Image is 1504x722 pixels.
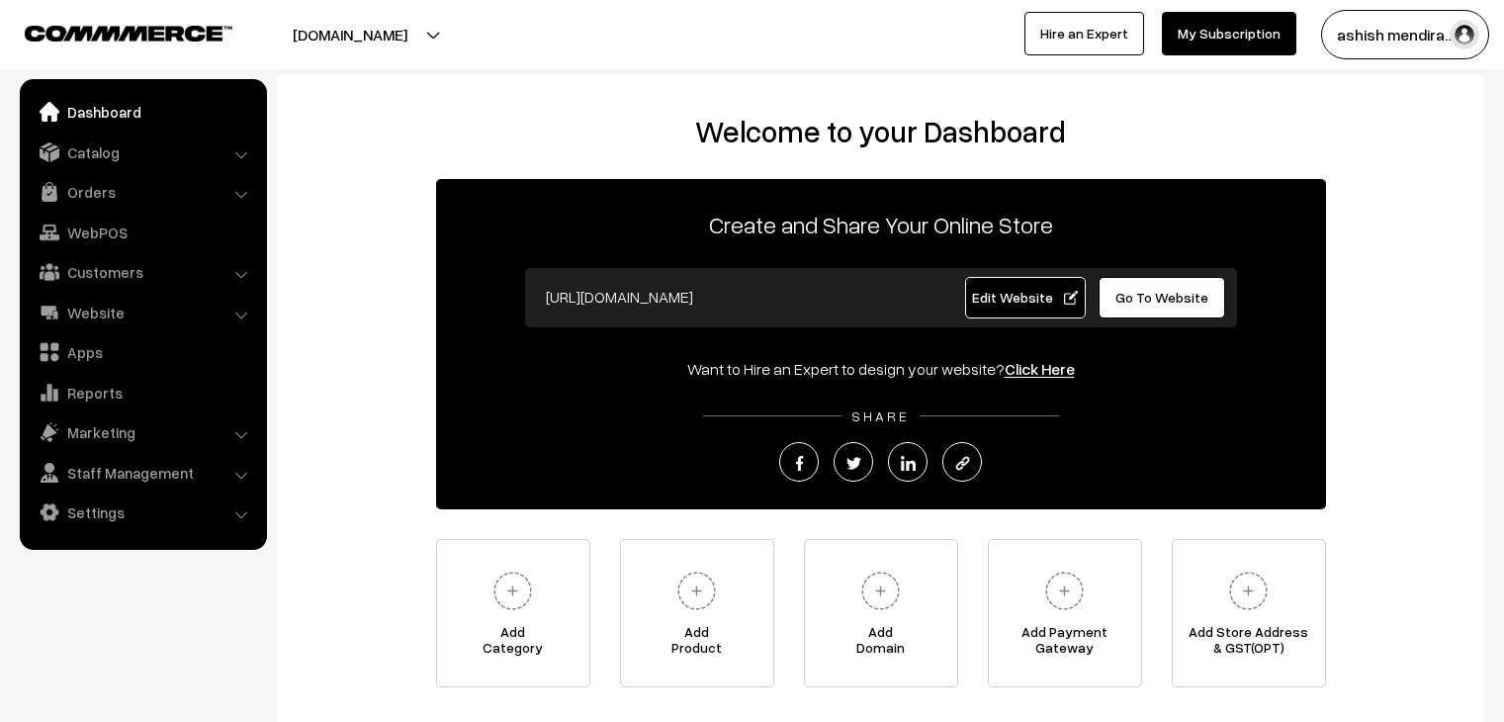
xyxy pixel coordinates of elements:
a: AddDomain [804,539,958,687]
span: Add Product [621,624,773,664]
img: plus.svg [1037,564,1092,618]
a: My Subscription [1162,12,1296,55]
a: Orders [25,174,260,210]
a: Apps [25,334,260,370]
span: Add Domain [805,624,957,664]
a: Marketing [25,414,260,450]
img: user [1450,20,1479,49]
a: Go To Website [1099,277,1226,318]
a: Add Store Address& GST(OPT) [1172,539,1326,687]
a: Customers [25,254,260,290]
button: ashish mendira… [1321,10,1489,59]
img: plus.svg [853,564,908,618]
a: Website [25,295,260,330]
a: Catalog [25,135,260,170]
button: [DOMAIN_NAME] [223,10,477,59]
span: Add Store Address & GST(OPT) [1173,624,1325,664]
a: Settings [25,495,260,530]
img: COMMMERCE [25,26,232,41]
span: Edit Website [972,289,1078,306]
img: plus.svg [1221,564,1276,618]
a: Edit Website [965,277,1086,318]
a: WebPOS [25,215,260,250]
a: Dashboard [25,94,260,130]
p: Create and Share Your Online Store [436,207,1326,242]
div: Want to Hire an Expert to design your website? [436,357,1326,381]
img: plus.svg [669,564,724,618]
span: Go To Website [1115,289,1208,306]
a: Reports [25,375,260,410]
a: AddCategory [436,539,590,687]
a: Click Here [1005,359,1075,379]
a: AddProduct [620,539,774,687]
span: SHARE [841,407,920,424]
a: Add PaymentGateway [988,539,1142,687]
a: Staff Management [25,455,260,491]
h2: Welcome to your Dashboard [297,114,1464,149]
a: COMMMERCE [25,20,198,44]
a: Hire an Expert [1024,12,1144,55]
img: plus.svg [486,564,540,618]
span: Add Category [437,624,589,664]
span: Add Payment Gateway [989,624,1141,664]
